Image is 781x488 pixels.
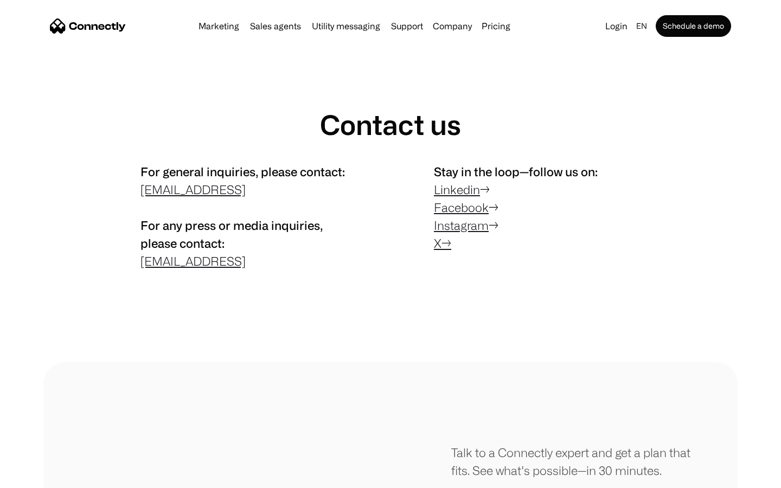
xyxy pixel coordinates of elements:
ul: Language list [22,469,65,484]
a: [EMAIL_ADDRESS] [140,254,246,268]
h1: Contact us [320,108,461,141]
a: [EMAIL_ADDRESS] [140,183,246,196]
a: Linkedin [434,183,480,196]
div: Talk to a Connectly expert and get a plan that fits. See what’s possible—in 30 minutes. [451,444,694,479]
a: Instagram [434,219,489,232]
div: Company [433,18,472,34]
a: Marketing [194,22,244,30]
aside: Language selected: English [11,468,65,484]
a: Schedule a demo [656,15,731,37]
a: Pricing [477,22,515,30]
div: en [632,18,654,34]
p: → → → [434,163,641,252]
a: home [50,18,126,34]
a: Support [387,22,427,30]
a: Facebook [434,201,489,214]
span: Stay in the loop—follow us on: [434,165,598,178]
a: Login [601,18,632,34]
div: en [636,18,647,34]
div: Company [430,18,475,34]
a: Sales agents [246,22,305,30]
a: X [434,236,441,250]
span: For any press or media inquiries, please contact: [140,219,323,250]
span: For general inquiries, please contact: [140,165,345,178]
a: → [441,236,451,250]
a: Utility messaging [308,22,385,30]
